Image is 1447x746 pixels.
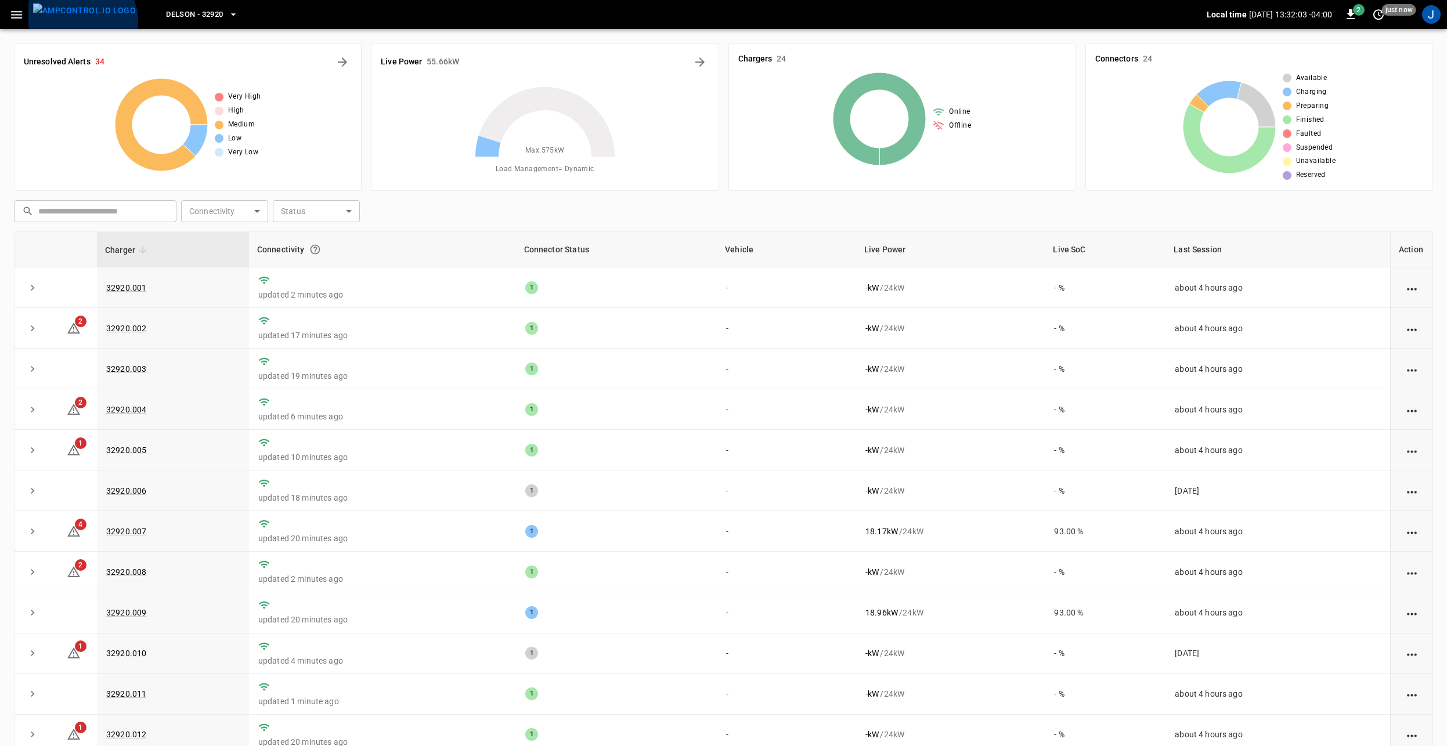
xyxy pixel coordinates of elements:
div: 1 [525,444,538,457]
a: 2 [67,567,81,576]
a: 32920.009 [106,608,146,617]
a: 1 [67,729,81,738]
div: action cell options [1405,729,1419,740]
a: 32920.006 [106,486,146,495]
p: - kW [865,688,879,700]
td: about 4 hours ago [1165,267,1390,308]
th: Action [1390,232,1432,267]
p: - kW [865,485,879,497]
a: 32920.011 [106,689,146,698]
td: [DATE] [1165,633,1390,674]
span: 1 [75,437,86,449]
span: Reserved [1296,169,1326,181]
div: / 24 kW [865,729,1035,740]
span: Faulted [1296,128,1322,140]
button: expand row [24,726,41,743]
a: 32920.012 [106,730,146,739]
p: updated 1 minute ago [258,696,507,707]
th: Last Session [1165,232,1390,267]
p: Local time [1207,9,1247,20]
a: 4 [67,526,81,535]
td: about 4 hours ago [1165,674,1390,715]
span: Delson - 32920 [166,8,223,21]
a: 1 [67,648,81,657]
td: about 4 hours ago [1165,308,1390,349]
span: 1 [75,722,86,733]
button: expand row [24,360,41,378]
p: - kW [865,647,879,659]
td: - % [1045,674,1165,715]
h6: 55.66 kW [427,56,459,68]
th: Live Power [856,232,1045,267]
p: - kW [865,566,879,578]
a: 32920.008 [106,567,146,577]
td: - [717,674,856,715]
td: - [717,592,856,633]
p: updated 19 minutes ago [258,370,507,382]
span: 2 [75,559,86,571]
div: 1 [525,566,538,578]
td: - % [1045,552,1165,592]
div: / 24 kW [865,688,1035,700]
div: 1 [525,281,538,294]
span: Preparing [1296,100,1329,112]
td: - [717,470,856,511]
button: Delson - 32920 [161,3,243,26]
button: expand row [24,320,41,337]
h6: 24 [1143,53,1152,66]
td: about 4 hours ago [1165,389,1390,430]
span: Unavailable [1296,155,1336,167]
button: expand row [24,401,41,418]
span: Max. 575 kW [525,145,565,157]
span: Very High [228,91,261,103]
p: - kW [865,729,879,740]
p: updated 20 minutes ago [258,614,507,625]
td: - % [1045,633,1165,674]
td: - [717,552,856,592]
span: Medium [228,119,255,131]
th: Live SoC [1045,232,1165,267]
td: 93.00 % [1045,592,1165,633]
td: - % [1045,470,1165,511]
td: about 4 hours ago [1165,592,1390,633]
div: 1 [525,728,538,741]
p: 18.96 kW [865,607,898,618]
button: expand row [24,441,41,459]
button: expand row [24,604,41,621]
p: - kW [865,282,879,294]
div: 1 [525,484,538,497]
a: 32920.002 [106,324,146,333]
p: - kW [865,363,879,375]
span: Available [1296,73,1327,84]
p: - kW [865,444,879,456]
td: - [717,633,856,674]
span: 2 [75,397,86,408]
button: Connection between the charger and our software. [305,239,326,260]
p: updated 20 minutes ago [258,533,507,544]
div: / 24 kW [865,566,1035,578]
div: 1 [525,322,538,335]
td: - % [1045,430,1165,470]
span: 4 [75,519,86,530]
p: - kW [865,404,879,415]
button: Energy Overview [691,53,709,71]
p: [DATE] 13:32:03 -04:00 [1249,9,1332,20]
span: Suspended [1296,142,1333,154]
div: action cell options [1405,282,1419,294]
div: action cell options [1405,647,1419,659]
div: action cell options [1405,607,1419,618]
span: Finished [1296,114,1325,126]
a: 32920.003 [106,364,146,374]
p: - kW [865,323,879,334]
div: action cell options [1405,485,1419,497]
h6: 34 [95,56,104,68]
button: expand row [24,523,41,540]
span: Charger [105,243,150,257]
p: updated 2 minutes ago [258,289,507,300]
div: 1 [525,647,538,660]
a: 32920.007 [106,527,146,536]
td: - [717,267,856,308]
a: 2 [67,404,81,414]
td: 93.00 % [1045,511,1165,552]
div: / 24 kW [865,647,1035,659]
